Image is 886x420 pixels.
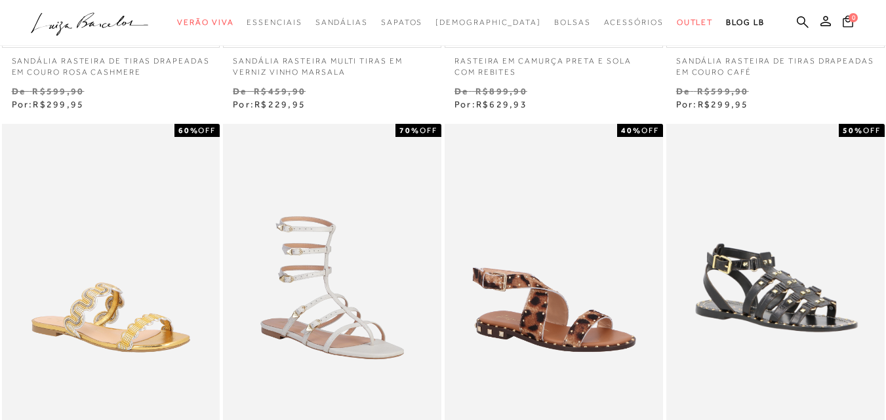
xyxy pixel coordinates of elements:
[676,99,749,109] span: Por:
[475,86,527,96] small: R$899,90
[33,99,84,109] span: R$299,95
[454,86,468,96] small: De
[233,99,306,109] span: Por:
[2,48,220,78] a: SANDÁLIA RASTEIRA DE TIRAS DRAPEADAS EM COURO ROSA CASHMERE
[177,18,233,27] span: Verão Viva
[554,10,591,35] a: categoryNavScreenReaderText
[698,99,749,109] span: R$299,95
[381,18,422,27] span: Sapatos
[247,10,302,35] a: categoryNavScreenReaderText
[247,18,302,27] span: Essenciais
[666,48,885,78] a: SANDÁLIA RASTEIRA DE TIRAS DRAPEADAS EM COURO CAFÉ
[223,48,441,78] a: SANDÁLIA RASTEIRA MULTI TIRAS EM VERNIZ VINHO MARSALA
[254,99,306,109] span: R$229,95
[420,126,437,135] span: OFF
[843,126,863,135] strong: 50%
[621,126,641,135] strong: 40%
[177,10,233,35] a: categoryNavScreenReaderText
[198,126,216,135] span: OFF
[839,14,857,32] button: 0
[399,126,420,135] strong: 70%
[677,10,714,35] a: categoryNavScreenReaderText
[726,10,764,35] a: BLOG LB
[677,18,714,27] span: Outlet
[32,86,84,96] small: R$599,90
[254,86,306,96] small: R$459,90
[604,18,664,27] span: Acessórios
[178,126,199,135] strong: 60%
[315,10,368,35] a: categoryNavScreenReaderText
[697,86,749,96] small: R$599,90
[641,126,659,135] span: OFF
[12,99,85,109] span: Por:
[381,10,422,35] a: categoryNavScreenReaderText
[863,126,881,135] span: OFF
[676,86,690,96] small: De
[604,10,664,35] a: categoryNavScreenReaderText
[476,99,527,109] span: R$629,93
[315,18,368,27] span: Sandálias
[849,13,858,22] span: 0
[554,18,591,27] span: Bolsas
[726,18,764,27] span: BLOG LB
[435,10,541,35] a: noSubCategoriesText
[435,18,541,27] span: [DEMOGRAPHIC_DATA]
[454,99,527,109] span: Por:
[445,48,663,78] a: RASTEIRA EM CAMURÇA PRETA E SOLA COM REBITES
[12,86,26,96] small: De
[233,86,247,96] small: De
